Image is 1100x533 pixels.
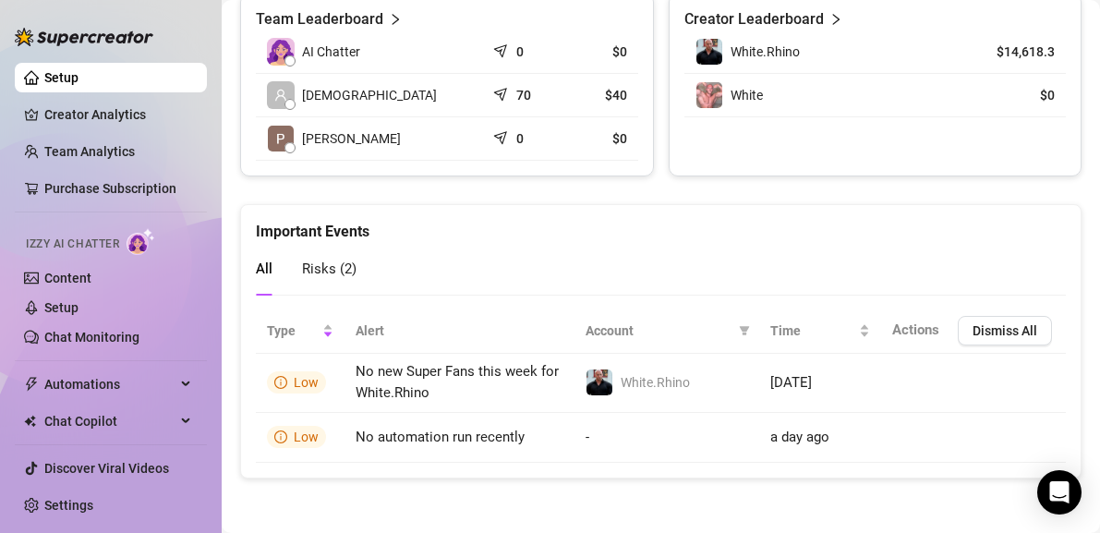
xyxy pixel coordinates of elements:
span: info-circle [274,430,287,443]
a: Discover Viral Videos [44,461,169,476]
span: [DATE] [770,374,812,391]
span: White.Rhino [621,375,690,390]
article: $14,618.3 [971,42,1055,61]
span: Dismiss All [973,323,1037,338]
article: $0 [573,42,627,61]
span: send [493,40,512,58]
span: - [586,429,589,445]
span: All [256,260,272,277]
span: send [493,127,512,145]
article: $0 [971,86,1055,104]
span: user [274,89,287,102]
span: Type [267,321,319,341]
span: Time [770,321,855,341]
a: Settings [44,498,93,513]
img: Chat Copilot [24,415,36,428]
a: Chat Monitoring [44,330,139,345]
article: 0 [516,42,524,61]
span: a day ago [770,429,829,445]
article: 0 [516,129,524,148]
span: info-circle [274,376,287,389]
img: White [696,82,722,108]
img: AI Chatter [127,228,155,255]
a: Content [44,271,91,285]
span: send [493,83,512,102]
article: 70 [516,86,531,104]
img: White.Rhino [586,369,612,395]
span: thunderbolt [24,377,39,392]
span: filter [739,325,750,336]
article: $40 [573,86,627,104]
span: filter [735,317,754,345]
span: Risks ( 2 ) [302,260,357,277]
span: Low [294,375,319,390]
div: Open Intercom Messenger [1037,470,1082,515]
span: right [389,8,402,30]
a: Creator Analytics [44,100,192,129]
th: Type [256,309,345,354]
span: AI Chatter [302,42,360,62]
th: Alert [345,309,574,354]
span: right [829,8,842,30]
a: Setup [44,70,79,85]
span: White.Rhino [731,44,800,59]
span: Automations [44,369,175,399]
span: Chat Copilot [44,406,175,436]
span: White [731,88,763,103]
img: White.Rhino [696,39,722,65]
span: Low [294,430,319,444]
div: Important Events [256,205,1066,243]
article: Creator Leaderboard [684,8,824,30]
a: Team Analytics [44,144,135,159]
span: Account [586,321,731,341]
button: Dismiss All [958,316,1052,345]
span: No automation run recently [356,429,525,445]
a: Purchase Subscription [44,181,176,196]
span: [DEMOGRAPHIC_DATA] [302,85,437,105]
article: $0 [573,129,627,148]
img: izzy-ai-chatter-avatar-DDCN_rTZ.svg [267,38,295,66]
a: Setup [44,300,79,315]
article: Team Leaderboard [256,8,383,30]
th: Time [759,309,881,354]
span: Actions [892,321,939,338]
span: Izzy AI Chatter [26,236,119,253]
img: logo-BBDzfeDw.svg [15,28,153,46]
span: [PERSON_NAME] [302,128,401,149]
span: No new Super Fans this week for White.Rhino [356,363,559,402]
img: Patricia Andrea… [268,126,294,151]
